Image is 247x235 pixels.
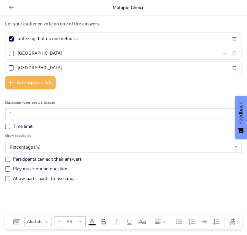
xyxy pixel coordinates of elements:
div: Time limit [5,123,242,130]
div: Akatab [25,217,43,226]
div: Participants can edit their answers [13,156,82,163]
div: Time limit [13,123,33,130]
input: Option 2 [18,49,78,58]
div: Play music during question [5,166,67,172]
div: Text effects [227,217,237,227]
div: Participants can edit their answers [5,156,82,163]
button: Add option3/6 [5,76,56,89]
span: Feedback [238,102,244,125]
span: Show results as [5,133,242,138]
div: 1 [5,108,242,120]
input: Option 3 [18,63,78,72]
p: Let your audience vote on one of the answers [5,21,242,27]
div: Allow participants to use emojis [5,175,78,182]
div: Allow participants to use emojis [13,175,78,182]
div: Percentage (%) [5,141,242,153]
input: Option 1 [18,34,78,43]
div: Play music during question [13,166,67,172]
button: Feedback - Show survey [235,96,247,139]
span: Maximum votes per participant [5,100,242,105]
